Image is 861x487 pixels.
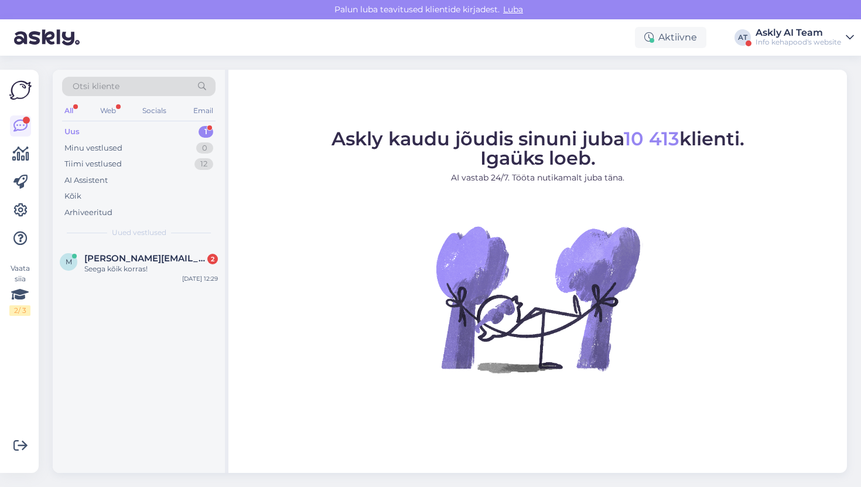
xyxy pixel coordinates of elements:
[756,28,854,47] a: Askly AI TeamInfo kehapood's website
[9,263,30,316] div: Vaata siia
[196,142,213,154] div: 0
[182,274,218,283] div: [DATE] 12:29
[112,227,166,238] span: Uued vestlused
[84,264,218,274] div: Seega kõik korras!
[756,28,841,38] div: Askly AI Team
[73,80,119,93] span: Otsi kliente
[64,126,80,138] div: Uus
[199,126,213,138] div: 1
[64,207,112,219] div: Arhiveeritud
[62,103,76,118] div: All
[756,38,841,47] div: Info kehapood's website
[66,257,72,266] span: m
[64,190,81,202] div: Kõik
[500,4,527,15] span: Luba
[9,305,30,316] div: 2 / 3
[191,103,216,118] div: Email
[734,29,751,46] div: AT
[84,253,206,264] span: margarita.klemm@gmail.com
[332,127,744,169] span: Askly kaudu jõudis sinuni juba klienti. Igaüks loeb.
[635,27,706,48] div: Aktiivne
[9,79,32,101] img: Askly Logo
[332,172,744,184] p: AI vastab 24/7. Tööta nutikamalt juba täna.
[624,127,679,150] span: 10 413
[64,142,122,154] div: Minu vestlused
[64,175,108,186] div: AI Assistent
[207,254,218,264] div: 2
[64,158,122,170] div: Tiimi vestlused
[432,193,643,404] img: No Chat active
[140,103,169,118] div: Socials
[194,158,213,170] div: 12
[98,103,118,118] div: Web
